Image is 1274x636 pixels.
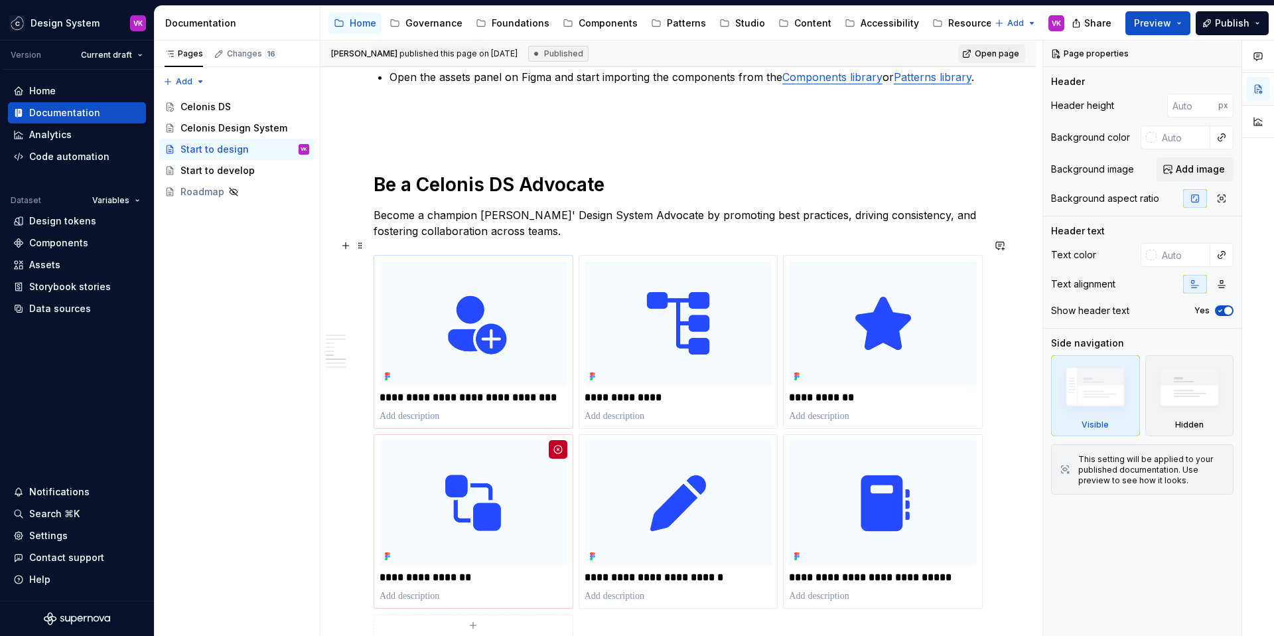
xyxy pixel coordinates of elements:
img: 6cddb84c-9a63-407a-8ec6-6aa81ed9cab8.png [585,440,772,565]
a: Resources [927,13,1003,34]
img: 40d4cd2f-9b10-4f76-bb84-70cdb49de549.png [789,440,977,565]
div: Background aspect ratio [1051,192,1159,205]
a: Open page [958,44,1025,63]
button: Add [991,14,1040,33]
button: Publish [1196,11,1269,35]
div: Background color [1051,131,1130,144]
a: Code automation [8,146,146,167]
span: published this page on [DATE] [331,48,518,59]
div: VK [133,18,143,29]
button: Add [159,72,209,91]
label: Yes [1194,305,1210,316]
div: Celonis DS [180,100,231,114]
div: Data sources [29,302,91,315]
div: Dataset [11,195,41,206]
img: 77cd0993-e214-4f09-b313-946722f98c94.png [380,261,567,386]
div: Pages [165,48,203,59]
div: Storybook stories [29,280,111,293]
img: d4d5ef77-88aa-4431-8f13-cb3a26a20caa.png [380,440,567,565]
button: Notifications [8,481,146,503]
a: Documentation [8,102,146,123]
div: Patterns [667,17,706,30]
div: Home [29,84,56,98]
span: Share [1084,17,1111,30]
span: Add image [1176,163,1225,176]
button: Design SystemVK [3,9,151,37]
div: Documentation [29,106,100,119]
a: Governance [384,13,468,34]
div: Components [29,236,88,250]
div: Published [528,46,589,62]
div: Start to design [180,143,249,156]
button: Current draft [75,46,149,64]
div: Resources [948,17,997,30]
span: Add [176,76,192,87]
a: Settings [8,525,146,546]
div: Header height [1051,99,1114,112]
div: Header [1051,75,1085,88]
p: Become a champion [PERSON_NAME]' Design System Advocate by promoting best practices, driving cons... [374,207,983,239]
div: Studio [735,17,765,30]
button: Variables [86,191,146,210]
a: Design tokens [8,210,146,232]
div: Design System [31,17,100,30]
div: Hidden [1175,420,1204,430]
div: Roadmap [180,185,224,199]
div: This setting will be applied to your published documentation. Use preview to see how it looks. [1078,454,1225,486]
a: Start to develop [159,160,315,181]
div: Home [350,17,376,30]
a: Accessibility [839,13,924,34]
div: Show header text [1051,304,1129,317]
div: Code automation [29,150,109,163]
img: f5634f2a-3c0d-4c0b-9dc3-3862a3e014c7.png [9,15,25,31]
div: Settings [29,529,68,542]
p: Open the assets panel on Figma and start importing the components from the or . [389,69,983,85]
div: Components [579,17,638,30]
a: Home [8,80,146,102]
a: Content [773,13,837,34]
a: Foundations [470,13,555,34]
span: Open page [975,48,1019,59]
div: Start to develop [180,164,255,177]
div: VK [301,143,307,156]
div: VK [1052,18,1061,29]
h1: Be a Celonis DS Advocate [374,173,983,197]
a: Patterns library [894,70,971,84]
button: Share [1065,11,1120,35]
button: Add image [1157,157,1234,181]
div: Search ⌘K [29,507,80,520]
div: Notifications [29,485,90,499]
svg: Supernova Logo [44,612,110,625]
div: Accessibility [861,17,919,30]
a: Celonis Design System [159,118,315,139]
div: Foundations [492,17,549,30]
div: Celonis Design System [180,121,287,135]
button: Help [8,569,146,590]
img: 5a648080-9d89-46f9-a40f-d20130f3f09b.png [789,261,977,386]
img: 40ba3ac6-abab-4ad1-a01e-c0f9ab120767.png [585,261,772,386]
div: Side navigation [1051,337,1124,350]
span: 16 [265,48,277,59]
span: Variables [92,195,129,206]
div: Help [29,573,50,586]
a: Celonis DS [159,96,315,118]
a: Assets [8,254,146,276]
div: Changes [227,48,277,59]
a: Data sources [8,298,146,319]
div: Governance [405,17,462,30]
span: [PERSON_NAME] [331,48,397,58]
div: Visible [1051,355,1140,436]
div: Content [794,17,831,30]
span: Publish [1215,17,1249,30]
a: Studio [714,13,770,34]
span: Preview [1134,17,1171,30]
button: Preview [1125,11,1190,35]
div: Visible [1082,420,1109,430]
a: Components [8,232,146,254]
div: Text color [1051,248,1096,262]
button: Search ⌘K [8,503,146,524]
a: Storybook stories [8,276,146,297]
div: Header text [1051,224,1105,238]
a: Roadmap [159,181,315,202]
